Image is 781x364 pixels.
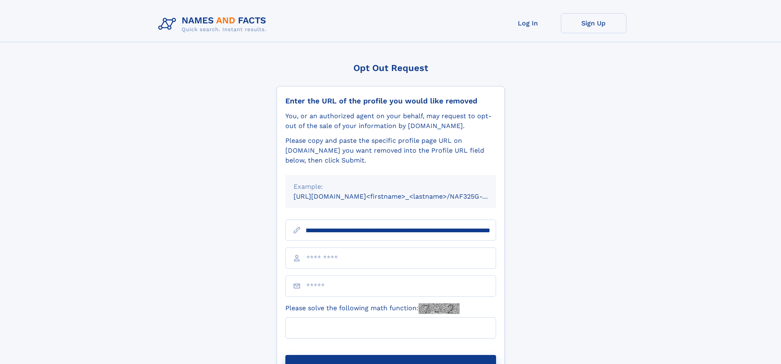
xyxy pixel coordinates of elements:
[294,192,512,200] small: [URL][DOMAIN_NAME]<firstname>_<lastname>/NAF325G-xxxxxxxx
[285,96,496,105] div: Enter the URL of the profile you would like removed
[285,111,496,131] div: You, or an authorized agent on your behalf, may request to opt-out of the sale of your informatio...
[285,136,496,165] div: Please copy and paste the specific profile page URL on [DOMAIN_NAME] you want removed into the Pr...
[155,13,273,35] img: Logo Names and Facts
[277,63,505,73] div: Opt Out Request
[285,303,460,314] label: Please solve the following math function:
[561,13,626,33] a: Sign Up
[495,13,561,33] a: Log In
[294,182,488,192] div: Example:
